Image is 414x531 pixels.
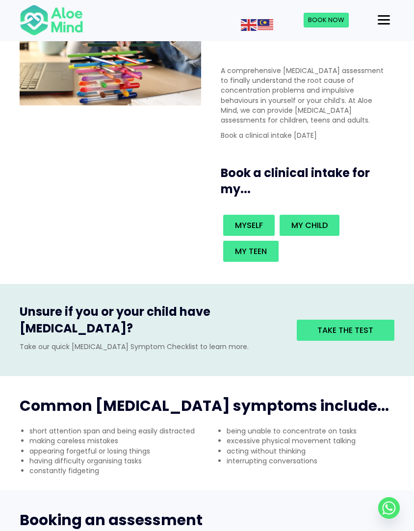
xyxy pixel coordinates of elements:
h3: Book a clinical intake for my... [221,165,400,198]
p: Take our quick [MEDICAL_DATA] Symptom Checklist to learn more. [20,342,282,352]
a: My teen [223,241,279,262]
img: Aloe mind Logo [20,4,83,36]
a: Book Now [304,13,349,27]
span: Take the test [317,325,373,336]
a: Take the test [297,320,394,341]
li: appearing forgetful or losing things [29,446,207,456]
li: constantly fidgeting [29,466,207,476]
a: Malay [258,20,274,29]
img: ms [258,19,273,31]
li: being unable to concentrate on tasks [227,426,404,436]
li: acting without thinking [227,446,404,456]
li: excessive physical movement talking [227,436,404,446]
li: making careless mistakes [29,436,207,446]
img: en [241,19,257,31]
a: My child [280,215,339,236]
div: Book an intake for my... [221,212,390,264]
p: Book a clinical intake [DATE] [221,130,390,140]
li: interrupting conversations [227,456,404,466]
button: Menu [374,12,394,28]
a: Whatsapp [378,497,400,519]
a: Myself [223,215,275,236]
li: having difficulty organising tasks [29,456,207,466]
p: A comprehensive [MEDICAL_DATA] assessment to finally understand the root cause of concentration p... [221,66,390,126]
span: My child [291,220,328,231]
a: English [241,20,258,29]
span: Booking an assessment [20,509,203,531]
span: Common [MEDICAL_DATA] symptoms include... [20,395,389,416]
li: short attention span and being easily distracted [29,426,207,436]
span: Myself [235,220,263,231]
span: My teen [235,246,267,257]
span: Book Now [308,15,344,25]
h3: Unsure if you or your child have [MEDICAL_DATA]? [20,303,282,341]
